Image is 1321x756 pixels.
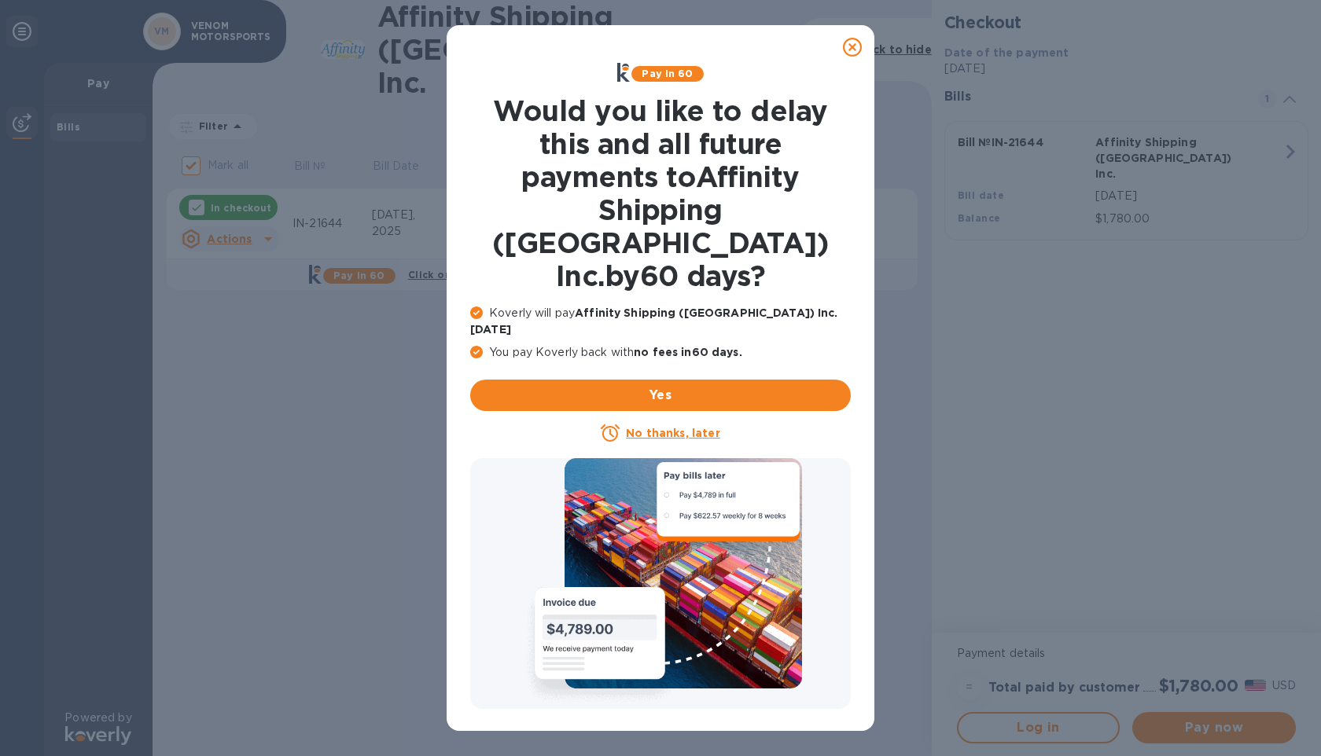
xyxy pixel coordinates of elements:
b: no fees in 60 days . [634,346,741,358]
h1: Would you like to delay this and all future payments to Affinity Shipping ([GEOGRAPHIC_DATA]) Inc... [470,94,851,292]
p: You pay Koverly back with [470,344,851,361]
b: Affinity Shipping ([GEOGRAPHIC_DATA]) Inc. [DATE] [470,306,838,336]
span: Yes [483,386,838,405]
u: No thanks, later [626,427,719,439]
b: Pay in 60 [642,68,693,79]
p: Koverly will pay [470,305,851,338]
button: Yes [470,380,851,411]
